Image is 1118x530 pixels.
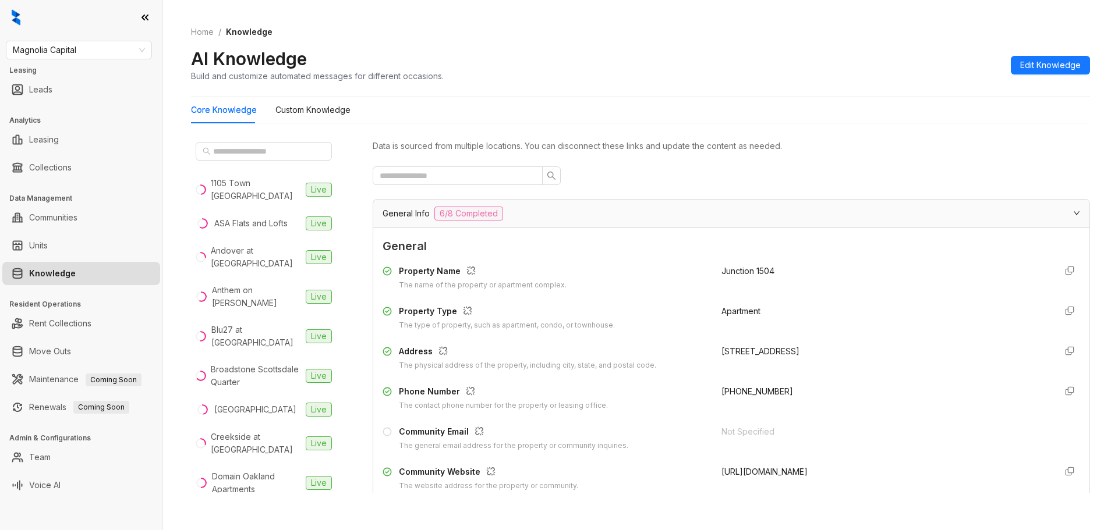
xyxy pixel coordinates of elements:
[73,401,129,414] span: Coming Soon
[306,476,332,490] span: Live
[29,156,72,179] a: Collections
[29,340,71,363] a: Move Outs
[2,262,160,285] li: Knowledge
[399,440,628,451] div: The general email address for the property or community inquiries.
[2,78,160,101] li: Leads
[29,474,61,497] a: Voice AI
[721,386,793,396] span: [PHONE_NUMBER]
[1073,209,1080,216] span: expanded
[211,363,301,389] div: Broadstone Scottsdale Quarter
[399,280,567,291] div: The name of the property or apartment complex.
[275,104,351,116] div: Custom Knowledge
[383,237,1080,255] span: General
[399,360,656,371] div: The physical address of the property, including city, state, and postal code.
[399,400,608,411] div: The contact phone number for the property or leasing office.
[29,78,52,101] a: Leads
[721,425,1046,438] div: Not Specified
[373,200,1089,227] div: General Info6/8 Completed
[721,306,760,316] span: Apartment
[9,115,162,126] h3: Analytics
[2,396,160,419] li: Renewals
[373,140,1090,152] div: Data is sourced from multiple locations. You can disconnect these links and update the content as...
[399,465,578,481] div: Community Website
[434,207,503,220] span: 6/8 Completed
[306,290,332,304] span: Live
[29,312,91,335] a: Rent Collections
[203,147,211,155] span: search
[399,345,656,360] div: Address
[211,431,301,456] div: Creekside at [GEOGRAPHIC_DATA]
[2,156,160,179] li: Collections
[212,284,301,310] div: Anthem on [PERSON_NAME]
[547,171,556,180] span: search
[721,266,774,276] span: Junction 1504
[29,234,48,257] a: Units
[721,467,808,476] span: [URL][DOMAIN_NAME]
[306,216,332,230] span: Live
[2,368,160,391] li: Maintenance
[211,177,301,202] div: 1105 Town [GEOGRAPHIC_DATA]
[399,385,608,400] div: Phone Number
[306,369,332,383] span: Live
[9,433,162,443] h3: Admin & Configurations
[306,329,332,343] span: Live
[29,262,76,285] a: Knowledge
[399,425,628,440] div: Community Email
[86,374,141,386] span: Coming Soon
[9,299,162,310] h3: Resident Operations
[211,244,301,270] div: Andover at [GEOGRAPHIC_DATA]
[189,26,216,38] a: Home
[306,436,332,450] span: Live
[29,206,77,229] a: Communities
[2,474,160,497] li: Voice AI
[218,26,221,38] li: /
[306,403,332,417] span: Live
[399,305,615,320] div: Property Type
[9,193,162,204] h3: Data Management
[1011,56,1090,74] button: Edit Knowledge
[12,9,20,26] img: logo
[721,345,1046,358] div: [STREET_ADDRESS]
[29,128,59,151] a: Leasing
[2,128,160,151] li: Leasing
[29,446,51,469] a: Team
[2,340,160,363] li: Move Outs
[1020,59,1081,72] span: Edit Knowledge
[306,250,332,264] span: Live
[214,217,288,230] div: ASA Flats and Lofts
[9,65,162,76] h3: Leasing
[399,265,567,280] div: Property Name
[29,396,129,419] a: RenewalsComing Soon
[191,104,257,116] div: Core Knowledge
[214,403,296,416] div: [GEOGRAPHIC_DATA]
[211,323,301,349] div: Blu27 at [GEOGRAPHIC_DATA]
[191,48,307,70] h2: AI Knowledge
[2,206,160,229] li: Communities
[2,446,160,469] li: Team
[399,320,615,331] div: The type of property, such as apartment, condo, or townhouse.
[306,183,332,197] span: Live
[191,70,444,82] div: Build and customize automated messages for different occasions.
[2,234,160,257] li: Units
[2,312,160,335] li: Rent Collections
[212,470,301,496] div: Domain Oakland Apartments
[399,481,578,492] div: The website address for the property or community.
[226,27,273,37] span: Knowledge
[383,207,430,220] span: General Info
[13,41,145,59] span: Magnolia Capital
